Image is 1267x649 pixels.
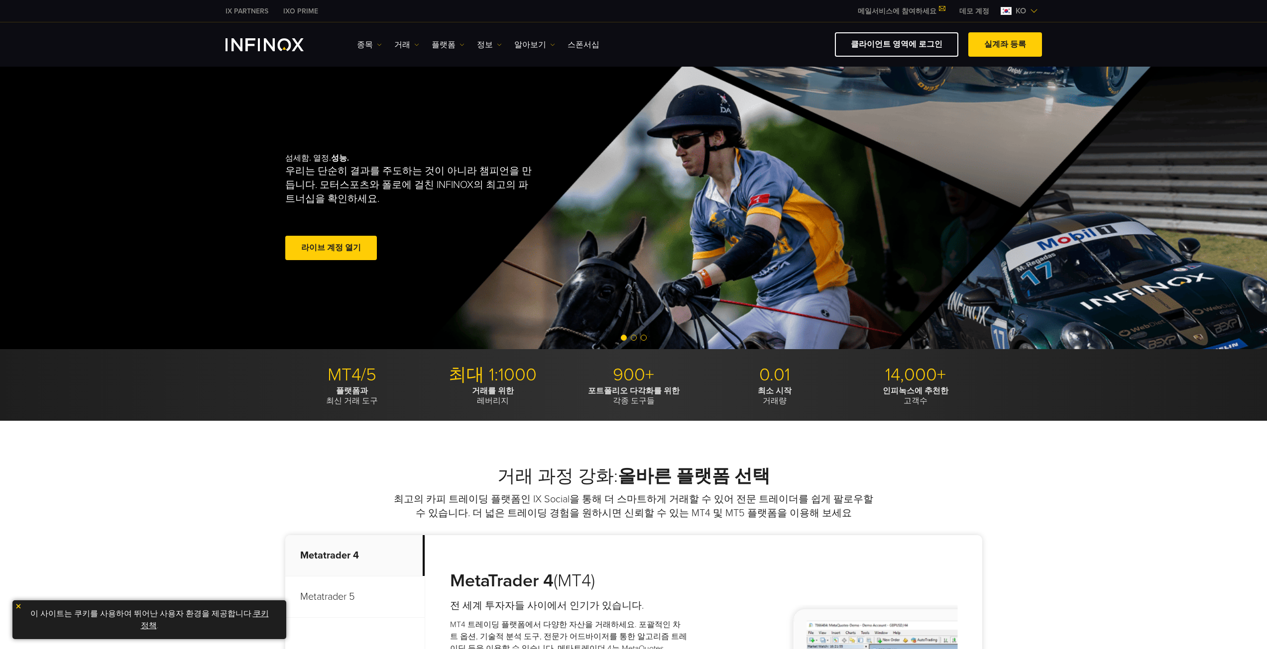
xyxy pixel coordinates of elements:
p: 최신 거래 도구 [285,386,419,406]
p: Metatrader 4 [285,535,425,576]
p: 900+ [567,364,700,386]
p: 이 사이트는 쿠키를 사용하여 뛰어난 사용자 환경을 제공합니다. . [17,605,281,634]
strong: MetaTrader 4 [450,570,554,591]
a: 클라이언트 영역에 로그인 [835,32,958,57]
a: 플랫폼 [432,39,464,51]
p: 각종 도구들 [567,386,700,406]
p: 우리는 단순히 결과를 주도하는 것이 아니라 챔피언을 만듭니다. 모터스포츠와 폴로에 걸친 INFINOX의 최고의 파트너십을 확인하세요. [285,164,536,206]
a: INFINOX [218,6,276,16]
a: INFINOX Logo [226,38,327,51]
a: 라이브 계정 열기 [285,236,377,260]
p: 0.01 [708,364,841,386]
a: 거래 [394,39,419,51]
strong: 인피녹스에 추천한 [883,386,948,396]
p: 고객수 [849,386,982,406]
h4: 전 세계 투자자들 사이에서 인기가 있습니다. [450,599,688,613]
h2: 거래 과정 강화: [285,465,982,487]
img: yellow close icon [15,603,22,610]
a: 알아보기 [514,39,555,51]
p: 레버리지 [426,386,560,406]
strong: 거래를 위한 [472,386,514,396]
a: INFINOX MENU [952,6,997,16]
strong: 플랫폼과 [336,386,368,396]
a: 스폰서십 [568,39,599,51]
strong: 올바른 플랫폼 선택 [618,465,770,487]
span: Go to slide 3 [641,335,647,341]
span: Go to slide 1 [621,335,627,341]
span: ko [1012,5,1030,17]
p: 최고의 카피 트레이딩 플랫폼인 IX Social을 통해 더 스마트하게 거래할 수 있어 전문 트레이더를 쉽게 팔로우할 수 있습니다. 더 넓은 트레이딩 경험을 원하시면 신뢰할 수... [392,492,875,520]
p: 거래량 [708,386,841,406]
strong: 성능. [331,153,349,163]
a: 정보 [477,39,502,51]
span: Go to slide 2 [631,335,637,341]
a: INFINOX [276,6,326,16]
h3: (MT4) [450,570,688,592]
a: 메일서비스에 참여하세요 [850,7,952,15]
p: MT4/5 [285,364,419,386]
div: 섬세함. 열정. [285,137,599,278]
p: 14,000+ [849,364,982,386]
strong: 포트폴리오 다각화를 위한 [588,386,680,396]
strong: 최소 시작 [758,386,792,396]
p: 최대 1:1000 [426,364,560,386]
a: 종목 [357,39,382,51]
a: 실계좌 등록 [968,32,1042,57]
p: Metatrader 5 [285,576,425,618]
